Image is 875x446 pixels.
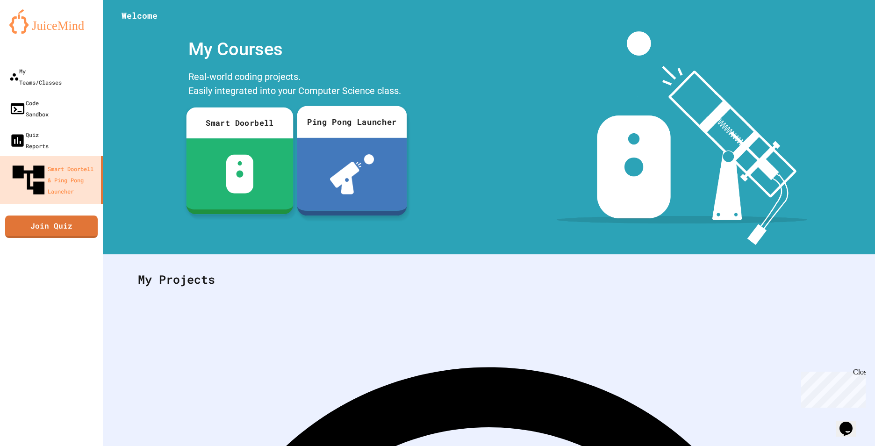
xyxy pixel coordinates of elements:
[184,67,408,102] div: Real-world coding projects. Easily integrated into your Computer Science class.
[836,409,866,437] iframe: chat widget
[9,65,62,88] div: My Teams/Classes
[226,154,253,193] img: sdb-white.svg
[4,4,65,59] div: Chat with us now!Close
[9,9,93,34] img: logo-orange.svg
[557,31,807,245] img: banner-image-my-projects.png
[330,154,374,194] img: ppl-with-ball.png
[9,129,49,151] div: Quiz Reports
[9,97,49,120] div: Code Sandbox
[797,368,866,408] iframe: chat widget
[9,161,97,199] div: Smart Doorbell & Ping Pong Launcher
[297,106,407,138] div: Ping Pong Launcher
[5,216,98,238] a: Join Quiz
[129,261,849,298] div: My Projects
[186,108,294,139] div: Smart Doorbell
[184,31,408,67] div: My Courses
